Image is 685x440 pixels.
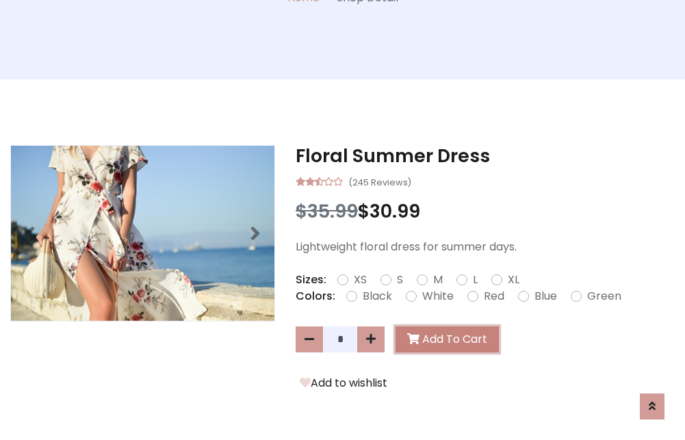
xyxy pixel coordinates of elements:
small: (245 Reviews) [348,173,411,190]
label: Red [484,288,504,305]
button: Add To Cart [396,326,499,352]
label: XL [508,272,519,288]
span: 30.99 [370,198,420,224]
p: Colors: [296,288,335,305]
label: Green [587,288,621,305]
img: Image [11,146,274,321]
label: Blue [534,288,557,305]
p: Lightweight floral dress for summer days. [296,239,675,255]
label: M [433,272,443,288]
label: Black [363,288,392,305]
button: Add to wishlist [296,374,391,392]
label: White [422,288,454,305]
label: XS [354,272,367,288]
h3: $ [296,200,675,222]
span: $35.99 [296,198,358,224]
h3: Floral Summer Dress [296,145,675,167]
label: L [473,272,478,288]
label: S [397,272,403,288]
p: Sizes: [296,272,326,288]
